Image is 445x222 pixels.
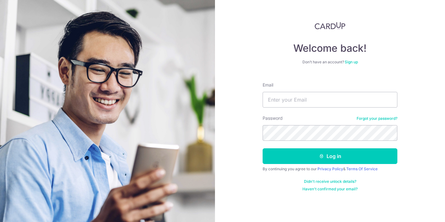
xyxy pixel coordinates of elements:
input: Enter your Email [263,92,397,108]
label: Password [263,115,283,121]
div: By continuing you agree to our & [263,166,397,172]
a: Didn't receive unlock details? [304,179,356,184]
a: Terms Of Service [346,166,378,171]
a: Forgot your password? [357,116,397,121]
a: Privacy Policy [317,166,343,171]
button: Log in [263,148,397,164]
label: Email [263,82,273,88]
img: CardUp Logo [315,22,345,29]
h4: Welcome back! [263,42,397,55]
a: Sign up [345,60,358,64]
div: Don’t have an account? [263,60,397,65]
a: Haven't confirmed your email? [302,187,358,192]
